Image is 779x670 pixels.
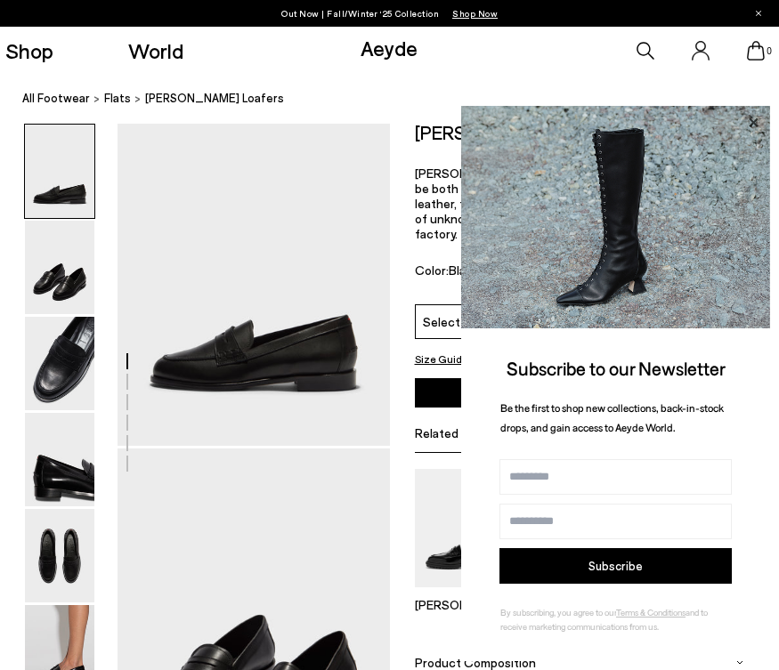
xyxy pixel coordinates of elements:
[747,41,765,61] a: 0
[461,106,770,328] img: 2a6287a1333c9a56320fd6e7b3c4a9a9.jpg
[22,89,90,108] a: All Footwear
[25,509,94,602] img: Oscar Leather Loafers - Image 5
[25,413,94,506] img: Oscar Leather Loafers - Image 4
[423,312,486,331] span: Select size
[22,75,779,124] nav: breadcrumb
[452,8,498,19] span: Navigate to /collections/new-in
[415,350,468,367] button: Size Guide
[361,35,418,61] a: Aeyde
[507,357,726,379] span: Subscribe to our Newsletter
[415,379,755,408] button: Add to Cart
[104,91,131,105] span: flats
[415,262,551,283] div: Color:
[145,89,284,108] span: [PERSON_NAME] Loafers
[449,262,506,278] span: Black Calf
[415,575,504,612] a: Leon Loafers [PERSON_NAME]
[765,46,774,56] span: 0
[499,548,732,584] button: Subscribe
[415,124,628,141] h2: [PERSON_NAME] Loafers
[415,469,504,587] img: Leon Loafers
[616,607,686,618] a: Terms & Conditions
[415,655,536,670] span: Product Composition
[500,607,616,618] span: By subscribing, you agree to our
[415,597,504,612] p: [PERSON_NAME]
[281,4,498,22] p: Out Now | Fall/Winter ‘25 Collection
[500,401,724,434] span: Be the first to shop new collections, back-in-stock drops, and gain access to Aeyde World.
[25,125,94,218] img: Oscar Leather Loafers - Image 1
[735,658,744,666] img: svg%3E
[415,165,747,241] span: [PERSON_NAME]’s versatile Oscar loafers are designed to be both classic and contemporary. Crafted...
[5,40,53,61] a: Shop
[25,317,94,410] img: Oscar Leather Loafers - Image 3
[104,89,131,108] a: flats
[25,221,94,314] img: Oscar Leather Loafers - Image 2
[128,40,183,61] a: World
[415,425,514,440] span: Related Products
